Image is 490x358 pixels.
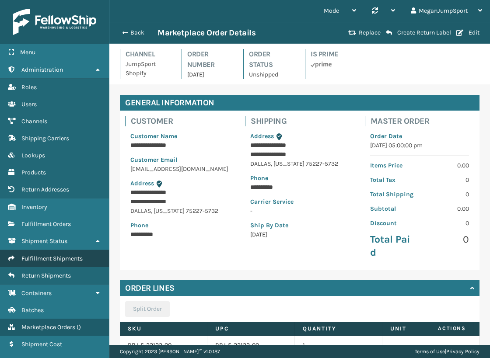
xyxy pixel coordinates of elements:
[250,230,349,239] p: [DATE]
[128,325,199,333] label: SKU
[13,9,96,35] img: logo
[21,323,75,331] span: Marketplace Orders
[370,132,469,141] p: Order Date
[130,221,229,230] p: Phone
[215,325,287,333] label: UPC
[77,323,81,331] span: ( )
[370,161,414,170] p: Items Price
[125,283,175,293] h4: Order Lines
[251,116,354,126] h4: Shipping
[130,155,229,164] p: Customer Email
[21,306,44,314] span: Batches
[454,29,482,37] button: Edit
[21,255,83,262] span: Fulfillment Shipments
[348,30,356,36] i: Replace
[371,116,474,126] h4: Master Order
[415,348,445,355] a: Terms of Use
[21,135,69,142] span: Shipping Carriers
[21,341,62,348] span: Shipment Cost
[410,321,471,336] span: Actions
[446,348,479,355] a: Privacy Policy
[21,169,46,176] span: Products
[250,159,349,168] p: DALLAS , [US_STATE] 75227-5732
[131,116,234,126] h4: Customer
[21,289,52,297] span: Containers
[21,237,67,245] span: Shipment Status
[324,7,339,14] span: Mode
[20,49,35,56] span: Menu
[370,233,414,259] p: Total Paid
[370,204,414,213] p: Subtotal
[128,341,171,349] a: RBJ-S-22122-00
[125,301,170,317] button: Split Order
[383,29,454,37] button: Create Return Label
[157,28,255,38] h3: Marketplace Order Details
[21,272,71,279] span: Return Shipments
[21,186,69,193] span: Return Addresses
[126,49,171,59] h4: Channel
[415,345,479,358] div: |
[390,325,462,333] label: Unit Price
[425,175,469,184] p: 0
[250,174,349,183] p: Phone
[21,203,47,211] span: Inventory
[250,132,274,140] span: Address
[21,152,45,159] span: Lookups
[21,101,37,108] span: Users
[21,220,71,228] span: Fulfillment Orders
[370,219,414,228] p: Discount
[250,221,349,230] p: Ship By Date
[126,59,171,78] p: JumpSport Shopify
[249,70,294,79] p: Unshipped
[303,325,374,333] label: Quantity
[207,336,295,355] td: RBJ-S-22122-00
[425,219,469,228] p: 0
[456,30,463,36] i: Edit
[117,29,157,37] button: Back
[295,336,382,355] td: 1
[370,175,414,184] p: Total Tax
[187,49,233,70] h4: Order Number
[249,49,294,70] h4: Order Status
[386,29,392,36] i: Create Return Label
[21,118,47,125] span: Channels
[120,95,479,111] h4: General Information
[130,206,229,215] p: DALLAS , [US_STATE] 75227-5732
[425,204,469,213] p: 0.00
[425,190,469,199] p: 0
[130,180,154,187] span: Address
[130,164,229,174] p: [EMAIL_ADDRESS][DOMAIN_NAME]
[346,29,383,37] button: Replace
[250,197,349,206] p: Carrier Service
[425,233,469,246] p: 0
[370,190,414,199] p: Total Shipping
[21,83,37,91] span: Roles
[425,161,469,170] p: 0.00
[187,70,233,79] p: [DATE]
[370,141,469,150] p: [DATE] 05:00:00 pm
[21,66,63,73] span: Administration
[130,132,229,141] p: Customer Name
[250,206,349,215] p: -
[120,345,220,358] p: Copyright 2023 [PERSON_NAME]™ v 1.0.187
[311,49,356,59] h4: Is Prime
